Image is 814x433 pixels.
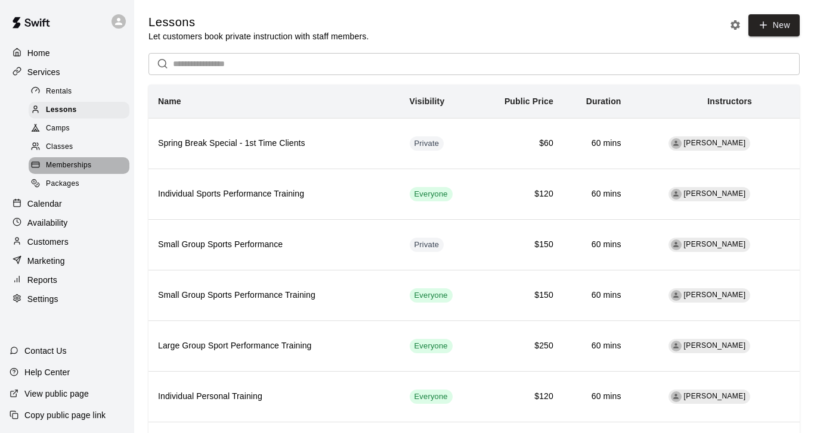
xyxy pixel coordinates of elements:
[684,189,746,198] span: [PERSON_NAME]
[24,388,89,400] p: View public page
[158,96,181,106] b: Name
[487,238,553,251] h6: $150
[10,271,125,289] a: Reports
[410,138,444,149] span: Private
[158,238,391,251] h6: Small Group Sports Performance
[158,339,391,353] h6: Large Group Sport Performance Training
[410,136,444,151] div: This service is hidden, and can only be accessed via a direct link
[410,239,444,251] span: Private
[27,217,68,229] p: Availability
[158,188,391,201] h6: Individual Sports Performance Training
[29,83,129,100] div: Rentals
[10,195,125,213] a: Calendar
[410,189,453,200] span: Everyone
[671,239,682,250] div: Emily Wetoska
[505,96,553,106] b: Public Price
[572,339,621,353] h6: 60 mins
[572,137,621,150] h6: 60 mins
[671,391,682,402] div: Emily Wetoska
[27,293,58,305] p: Settings
[10,44,125,62] a: Home
[572,390,621,403] h6: 60 mins
[671,189,682,200] div: Emily Wetoska
[158,137,391,150] h6: Spring Break Special - 1st Time Clients
[586,96,621,106] b: Duration
[10,290,125,308] a: Settings
[24,345,67,357] p: Contact Us
[684,392,746,400] span: [PERSON_NAME]
[29,157,129,174] div: Memberships
[10,214,125,232] a: Availability
[29,157,134,175] a: Memberships
[27,236,69,248] p: Customers
[410,288,453,303] div: This service is visible to all of your customers
[684,139,746,147] span: [PERSON_NAME]
[410,96,445,106] b: Visibility
[684,291,746,299] span: [PERSON_NAME]
[46,104,77,116] span: Lessons
[27,274,57,286] p: Reports
[671,138,682,149] div: Emily Wetoska
[29,82,134,101] a: Rentals
[410,390,453,404] div: This service is visible to all of your customers
[10,233,125,251] a: Customers
[572,188,621,201] h6: 60 mins
[29,138,134,157] a: Classes
[410,290,453,301] span: Everyone
[29,120,129,137] div: Camps
[707,96,752,106] b: Instructors
[158,289,391,302] h6: Small Group Sports Performance Training
[671,290,682,301] div: Emily Wetoska
[46,123,70,135] span: Camps
[748,14,800,36] a: New
[29,120,134,138] a: Camps
[29,101,134,119] a: Lessons
[46,178,79,190] span: Packages
[10,63,125,81] a: Services
[726,16,744,34] button: Lesson settings
[29,102,129,119] div: Lessons
[410,187,453,201] div: This service is visible to all of your customers
[671,341,682,351] div: Emily Wetoska
[29,176,129,192] div: Packages
[487,137,553,150] h6: $60
[27,47,50,59] p: Home
[158,390,391,403] h6: Individual Personal Training
[27,66,60,78] p: Services
[27,255,65,267] p: Marketing
[24,366,70,378] p: Help Center
[29,175,134,194] a: Packages
[572,238,621,251] h6: 60 mins
[148,30,369,42] p: Let customers book private instruction with staff members.
[487,289,553,302] h6: $150
[148,14,369,30] h5: Lessons
[410,339,453,353] div: This service is visible to all of your customers
[684,341,746,350] span: [PERSON_NAME]
[410,238,444,252] div: This service is hidden, and can only be accessed via a direct link
[46,86,72,98] span: Rentals
[46,141,73,153] span: Classes
[487,339,553,353] h6: $250
[487,390,553,403] h6: $120
[46,160,91,172] span: Memberships
[24,409,106,421] p: Copy public page link
[410,391,453,403] span: Everyone
[572,289,621,302] h6: 60 mins
[684,240,746,248] span: [PERSON_NAME]
[410,341,453,352] span: Everyone
[29,139,129,155] div: Classes
[487,188,553,201] h6: $120
[27,198,62,210] p: Calendar
[10,252,125,270] a: Marketing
